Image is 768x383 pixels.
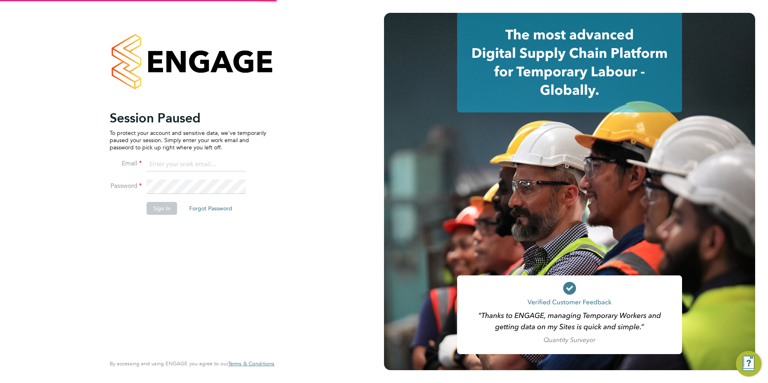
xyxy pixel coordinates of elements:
button: Sign In [147,202,177,215]
span: By accessing and using ENGAGE you agree to our [110,360,274,367]
label: Email [110,159,142,168]
h2: Session Paused [110,110,266,126]
p: To protect your account and sensitive data, we've temporarily paused your session. Simply enter y... [110,129,266,151]
button: Engage Resource Center [736,351,762,377]
a: Terms & Conditions [228,361,274,367]
label: Password [110,182,142,190]
span: Terms & Conditions [228,360,274,367]
input: Enter your work email... [147,157,246,172]
button: Forgot Password [183,202,239,215]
